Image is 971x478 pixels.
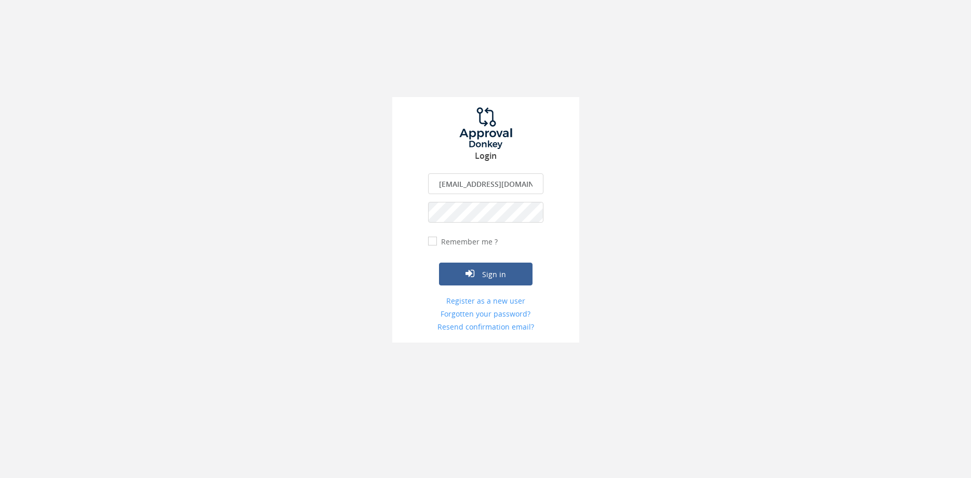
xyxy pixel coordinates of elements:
a: Register as a new user [428,296,543,306]
h3: Login [392,152,579,161]
img: logo.png [447,107,525,149]
label: Remember me ? [438,237,498,247]
a: Resend confirmation email? [428,322,543,332]
a: Forgotten your password? [428,309,543,319]
input: Enter your Email [428,173,543,194]
button: Sign in [439,263,533,285]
